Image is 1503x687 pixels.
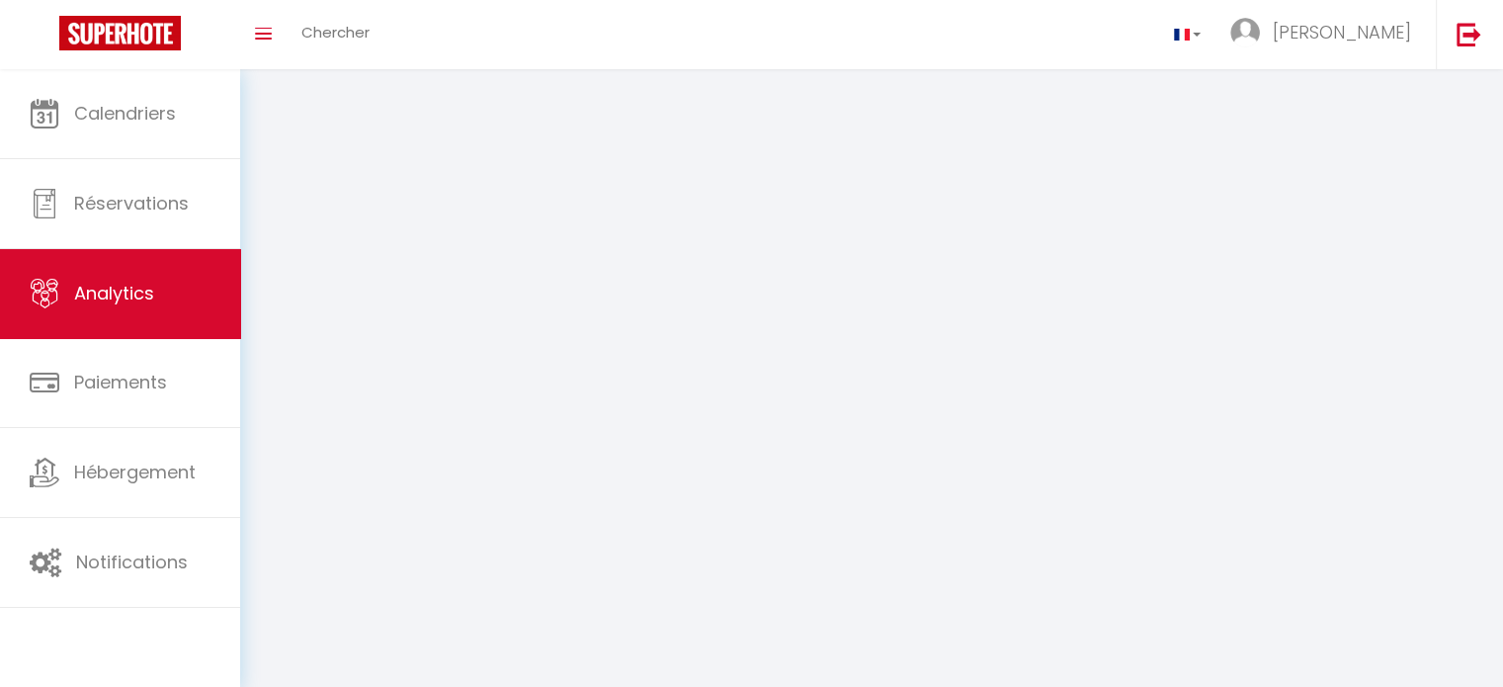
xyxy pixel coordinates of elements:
img: logout [1457,22,1481,46]
span: Réservations [74,191,189,215]
span: Analytics [74,281,154,305]
button: Ouvrir le widget de chat LiveChat [16,8,75,67]
span: [PERSON_NAME] [1273,20,1411,44]
img: ... [1230,18,1260,47]
span: Chercher [301,22,370,43]
img: Super Booking [59,16,181,50]
span: Calendriers [74,101,176,126]
span: Hébergement [74,460,196,484]
span: Notifications [76,550,188,574]
span: Paiements [74,370,167,394]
